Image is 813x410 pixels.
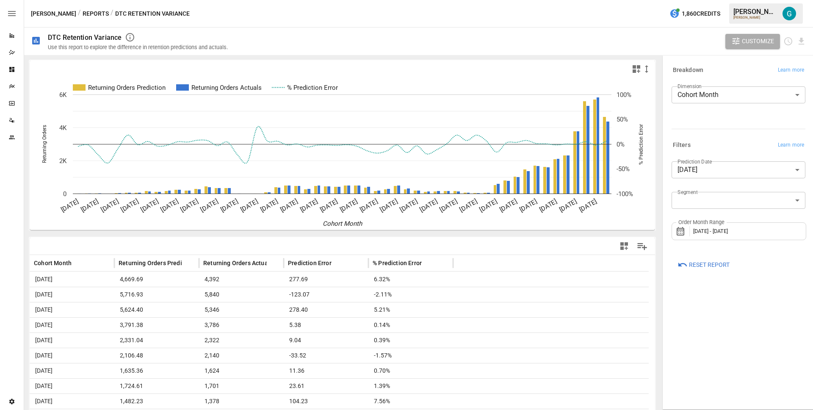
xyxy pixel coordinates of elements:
[119,333,144,348] span: 2,331.04
[159,197,180,213] text: [DATE]
[34,363,54,378] span: [DATE]
[34,348,54,363] span: [DATE]
[666,6,724,22] button: 1,860Credits
[777,2,801,25] button: Gavin Acres
[783,36,793,46] button: Schedule report
[578,197,598,213] text: [DATE]
[359,197,379,213] text: [DATE]
[373,379,391,393] span: 1.39%
[119,302,144,317] span: 5,624.40
[183,257,195,269] button: Sort
[379,197,399,213] text: [DATE]
[34,272,54,287] span: [DATE]
[638,124,644,165] text: % Prediction Error
[279,197,299,213] text: [DATE]
[677,83,702,90] label: Dimension
[83,8,109,19] button: Reports
[119,348,144,363] span: 2,106.48
[259,197,279,213] text: [DATE]
[287,84,338,91] text: % Prediction Error
[63,190,66,198] text: 0
[558,197,578,213] text: [DATE]
[617,165,630,173] text: -50%
[672,86,805,103] div: Cohort Month
[203,287,221,302] span: 5,840
[373,333,391,348] span: 0.39%
[423,257,434,269] button: Sort
[31,8,76,19] button: [PERSON_NAME]
[48,44,228,50] div: Use this report to explore the difference in retention predictions and actuals.
[119,287,144,302] span: 5,716.93
[373,318,391,332] span: 0.14%
[80,197,100,213] text: [DATE]
[299,197,319,213] text: [DATE]
[203,348,221,363] span: 2,140
[288,287,311,302] span: -123.07
[59,157,67,165] text: 2K
[373,348,393,363] span: -1.57%
[119,318,144,332] span: 3,791.38
[682,8,720,19] span: 1,860 Credits
[203,394,221,409] span: 1,378
[373,363,391,378] span: 0.70%
[119,379,144,393] span: 1,724.61
[617,116,628,123] text: 50%
[689,260,730,270] span: Reset Report
[323,220,362,227] text: Cohort Month
[373,302,391,317] span: 5.21%
[88,84,166,91] text: Returning Orders Prediction
[288,379,306,393] span: 23.61
[34,302,54,317] span: [DATE]
[203,333,221,348] span: 2,322
[203,259,273,267] span: Returning Orders Actuals
[438,197,459,213] text: [DATE]
[373,287,393,302] span: -2.11%
[418,197,439,213] text: [DATE]
[617,141,625,148] text: 0%
[48,33,122,42] div: DTC Retention Variance
[617,91,631,99] text: 100%
[34,259,72,267] span: Cohort Month
[203,379,221,393] span: 1,701
[59,91,67,99] text: 6K
[373,272,391,287] span: 6.32%
[34,287,54,302] span: [DATE]
[676,219,727,226] label: Order Month Range
[498,197,519,213] text: [DATE]
[673,66,703,75] h6: Breakdown
[60,197,80,213] text: [DATE]
[633,237,652,256] button: Manage Columns
[478,197,498,213] text: [DATE]
[191,84,262,91] text: Returning Orders Actuals
[673,141,691,150] h6: Filters
[30,78,649,230] svg: A chart.
[538,197,559,213] text: [DATE]
[34,379,54,393] span: [DATE]
[783,7,796,20] img: Gavin Acres
[288,394,309,409] span: 104.23
[34,318,54,332] span: [DATE]
[72,257,84,269] button: Sort
[119,259,196,267] span: Returning Orders Prediction
[288,318,302,332] span: 5.38
[288,259,332,267] span: Prediction Error
[733,16,777,19] div: [PERSON_NAME]
[111,8,113,19] div: /
[288,272,309,287] span: 277.69
[288,302,309,317] span: 278.40
[778,66,804,75] span: Learn more
[373,259,422,267] span: % Prediction Error
[119,197,140,213] text: [DATE]
[139,197,160,213] text: [DATE]
[288,348,307,363] span: -33.52
[373,394,391,409] span: 7.56%
[672,161,805,178] div: [DATE]
[41,125,47,163] text: Returning Orders
[203,318,221,332] span: 3,786
[199,197,219,213] text: [DATE]
[725,34,780,49] button: Customize
[319,197,339,213] text: [DATE]
[288,363,306,378] span: 11.36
